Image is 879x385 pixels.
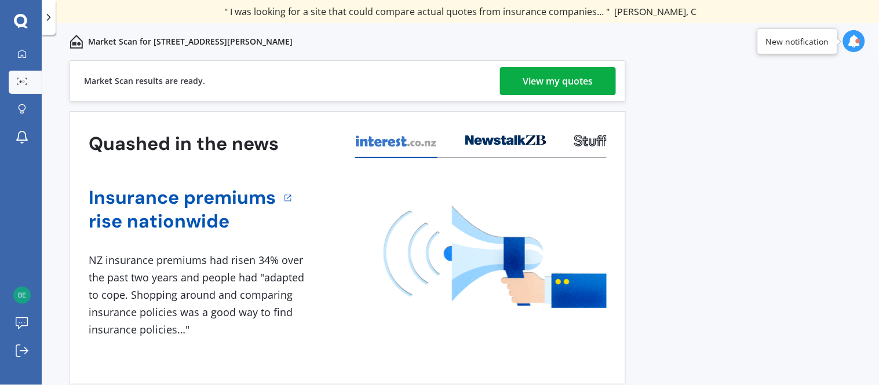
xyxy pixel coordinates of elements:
[13,287,31,304] img: 208cf95ed8026bdf5da1f9861df6f0c0
[89,132,279,156] h3: Quashed in the news
[766,36,829,47] div: New notification
[70,35,83,49] img: home-and-contents.b802091223b8502ef2dd.svg
[523,67,593,95] div: View my quotes
[384,206,607,308] img: media image
[84,61,205,101] div: Market Scan results are ready.
[89,210,276,233] a: rise nationwide
[89,252,309,338] div: NZ insurance premiums had risen 34% over the past two years and people had "adapted to cope. Shop...
[89,186,276,210] a: Insurance premiums
[500,67,616,95] a: View my quotes
[88,36,293,47] p: Market Scan for [STREET_ADDRESS][PERSON_NAME]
